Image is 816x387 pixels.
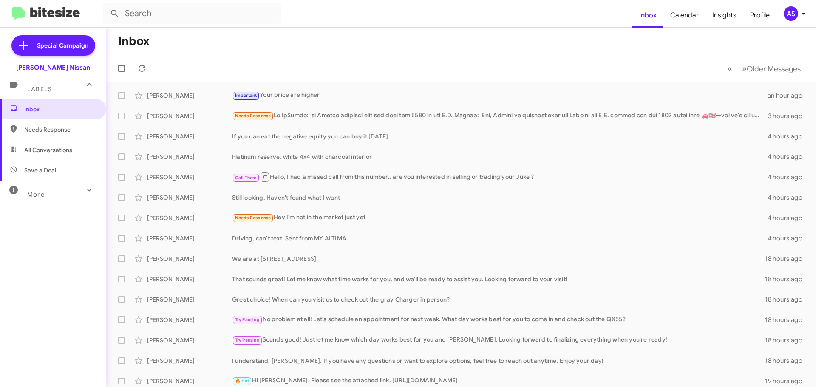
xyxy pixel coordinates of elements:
span: Call Them [235,175,257,181]
span: All Conversations [24,146,72,154]
div: 18 hours ago [765,254,809,263]
div: [PERSON_NAME] [147,112,232,120]
div: If you can eat the negative equity you can buy it [DATE]. [232,132,768,141]
div: [PERSON_NAME] [147,173,232,181]
div: 18 hours ago [765,275,809,283]
div: No problem at all! Let's schedule an appointment for next week. What day works best for you to co... [232,315,765,325]
div: Hello, I had a missed call from this number.. are you interested in selling or trading your Juke ? [232,172,768,182]
span: Important [235,93,257,98]
div: Driving, can't text. Sent from MY ALTIMA [232,234,768,243]
span: Needs Response [235,215,271,220]
div: That sounds great! Let me know what time works for you, and we’ll be ready to assist you. Looking... [232,275,765,283]
div: 4 hours ago [768,234,809,243]
div: 4 hours ago [768,214,809,222]
button: Next [737,60,806,77]
div: 4 hours ago [768,193,809,202]
div: 4 hours ago [768,153,809,161]
span: Needs Response [235,113,271,119]
span: Save a Deal [24,166,56,175]
div: Still looking. Haven't found what I want [232,193,768,202]
span: Needs Response [24,125,96,134]
a: Inbox [632,3,663,28]
div: Platinum reserve, white 4x4 with charcoal interior [232,153,768,161]
div: [PERSON_NAME] [147,193,232,202]
div: 4 hours ago [768,132,809,141]
button: AS [776,6,807,21]
div: [PERSON_NAME] Nissan [16,63,90,72]
div: [PERSON_NAME] [147,356,232,365]
a: Special Campaign [11,35,95,56]
div: [PERSON_NAME] [147,132,232,141]
span: Labels [27,85,52,93]
span: Special Campaign [37,41,88,50]
div: 4 hours ago [768,173,809,181]
span: Try Pausing [235,337,260,343]
div: [PERSON_NAME] [147,295,232,304]
div: an hour ago [768,91,809,100]
div: 3 hours ago [768,112,809,120]
div: 19 hours ago [765,377,809,385]
div: 18 hours ago [765,295,809,304]
span: 🔥 Hot [235,378,249,384]
a: Insights [705,3,743,28]
span: Inbox [24,105,96,113]
div: [PERSON_NAME] [147,214,232,222]
div: Sounds good! Just let me know which day works best for you and [PERSON_NAME]. Looking forward to ... [232,335,765,345]
div: 18 hours ago [765,356,809,365]
nav: Page navigation example [723,60,806,77]
span: » [742,63,747,74]
span: More [27,191,45,198]
div: [PERSON_NAME] [147,254,232,263]
div: Hey I'm not in the market just yet [232,213,768,223]
a: Profile [743,3,776,28]
div: Lo IpSumdo: si Ametco adipisci elit sed doei tem 5580 in utl E.D. Magnaa: Eni, Admini ve quisnost... [232,111,768,121]
div: Your price are higher [232,90,768,100]
span: Older Messages [747,64,801,73]
div: [PERSON_NAME] [147,234,232,243]
div: AS [784,6,798,21]
div: [PERSON_NAME] [147,377,232,385]
div: Great choice! When can you visit us to check out the gray Charger in person? [232,295,765,304]
div: [PERSON_NAME] [147,153,232,161]
div: Hi [PERSON_NAME]! Please see the attached link. [URL][DOMAIN_NAME] [232,376,765,386]
div: 18 hours ago [765,336,809,345]
div: I understand, [PERSON_NAME]. If you have any questions or want to explore options, feel free to r... [232,356,765,365]
div: [PERSON_NAME] [147,316,232,324]
a: Calendar [663,3,705,28]
div: 18 hours ago [765,316,809,324]
button: Previous [722,60,737,77]
div: [PERSON_NAME] [147,336,232,345]
input: Search [103,3,281,24]
div: [PERSON_NAME] [147,275,232,283]
span: Try Pausing [235,317,260,322]
div: [PERSON_NAME] [147,91,232,100]
div: We are at [STREET_ADDRESS] [232,254,765,263]
span: « [728,63,732,74]
h1: Inbox [118,34,150,48]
